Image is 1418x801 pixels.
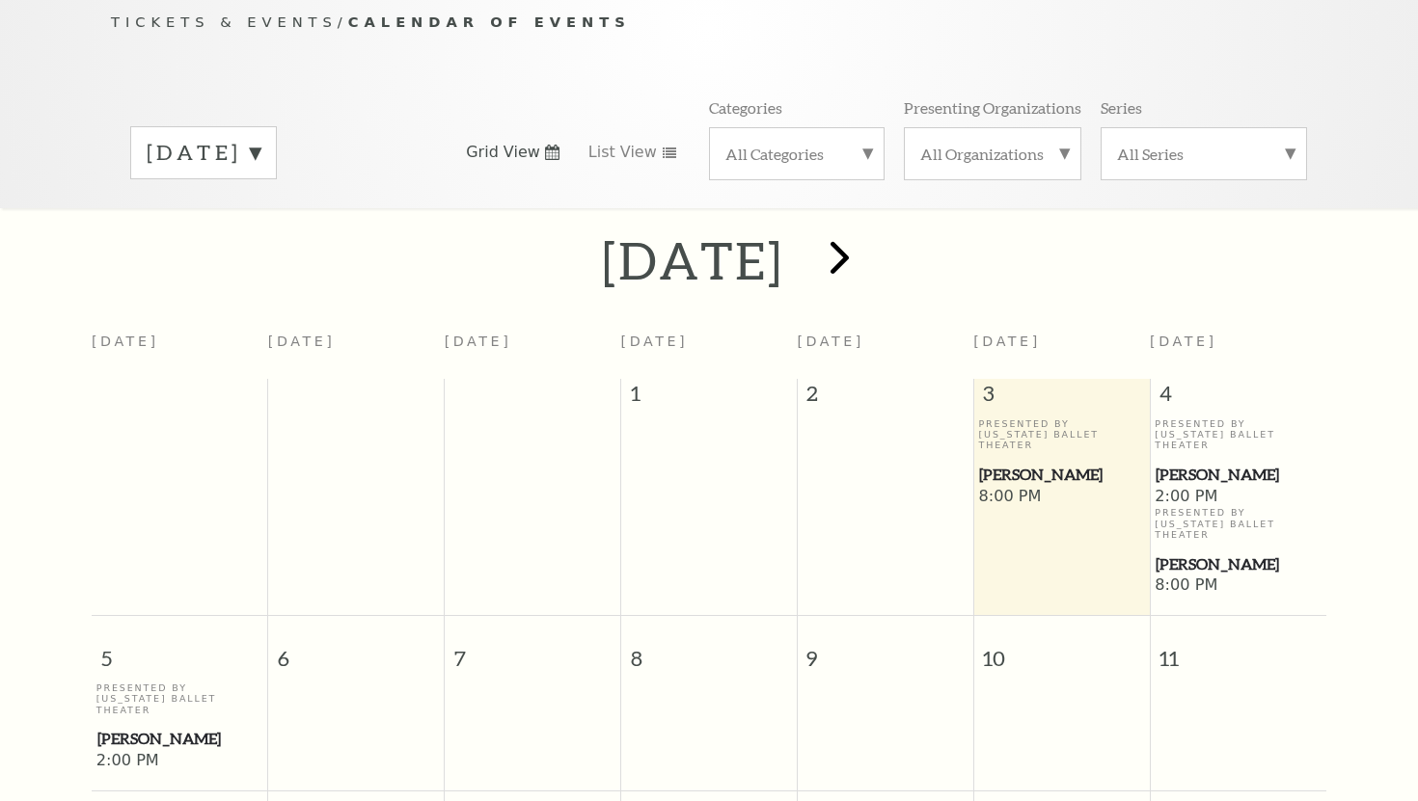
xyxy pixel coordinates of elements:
[621,379,797,417] span: 1
[445,616,620,682] span: 7
[979,463,1143,487] span: [PERSON_NAME]
[1117,144,1291,164] label: All Series
[96,682,263,715] p: Presented By [US_STATE] Ballet Theater
[978,418,1144,451] p: Presented By [US_STATE] Ballet Theater
[803,227,873,295] button: next
[1155,575,1322,597] span: 8:00 PM
[348,13,631,30] span: Calendar of Events
[92,322,268,379] th: [DATE]
[1155,487,1322,508] span: 2:00 PM
[974,616,1150,682] span: 10
[1151,379,1326,417] span: 4
[978,487,1144,508] span: 8:00 PM
[621,616,797,682] span: 8
[602,229,784,291] h2: [DATE]
[1150,334,1217,349] span: [DATE]
[147,138,260,168] label: [DATE]
[904,97,1081,118] p: Presenting Organizations
[1156,463,1321,487] span: [PERSON_NAME]
[1156,552,1321,576] span: [PERSON_NAME]
[709,97,782,118] p: Categories
[445,322,621,379] th: [DATE]
[111,11,1307,35] p: /
[466,142,540,163] span: Grid View
[725,144,868,164] label: All Categories
[973,334,1041,349] span: [DATE]
[92,616,267,682] span: 5
[621,334,689,349] span: [DATE]
[920,144,1065,164] label: All Organizations
[1155,418,1322,451] p: Presented By [US_STATE] Ballet Theater
[1101,97,1142,118] p: Series
[588,142,657,163] span: List View
[798,379,973,417] span: 2
[268,616,444,682] span: 6
[797,334,864,349] span: [DATE]
[798,616,973,682] span: 9
[974,379,1150,417] span: 3
[1151,616,1326,682] span: 11
[1155,507,1322,540] p: Presented By [US_STATE] Ballet Theater
[97,727,262,751] span: [PERSON_NAME]
[111,13,338,30] span: Tickets & Events
[268,322,445,379] th: [DATE]
[96,751,263,772] span: 2:00 PM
